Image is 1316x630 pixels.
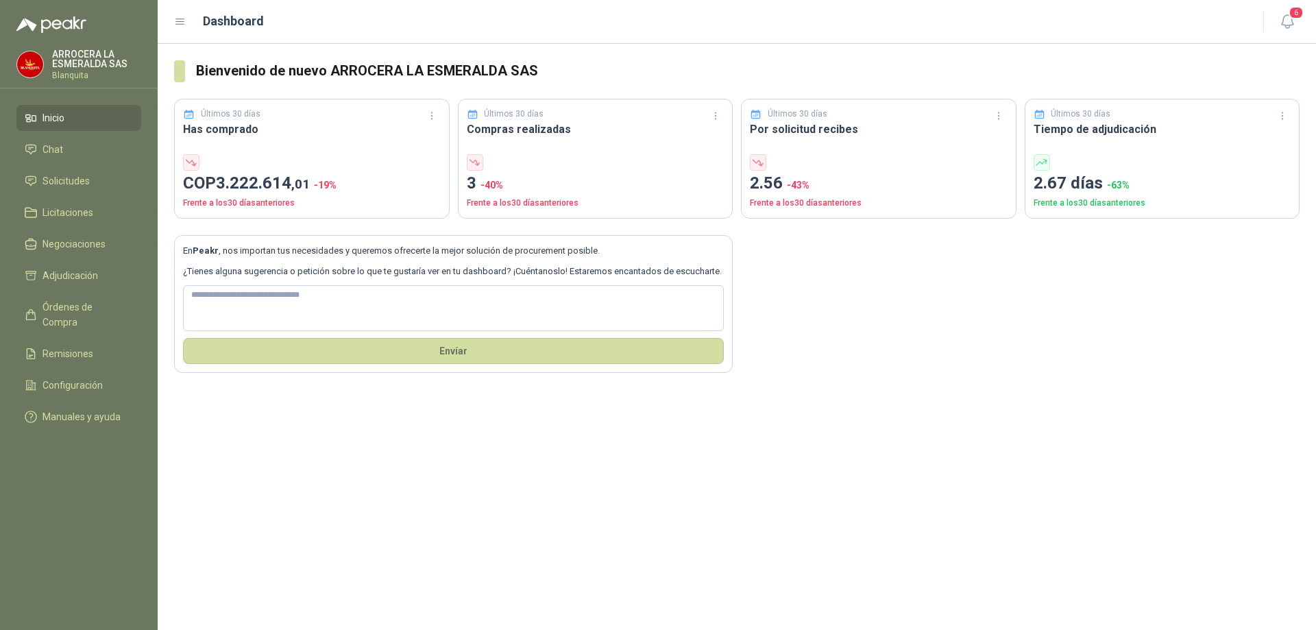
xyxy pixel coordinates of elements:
span: Negociaciones [42,237,106,252]
img: Logo peakr [16,16,86,33]
p: ¿Tienes alguna sugerencia o petición sobre lo que te gustaría ver en tu dashboard? ¡Cuéntanoslo! ... [183,265,724,278]
a: Negociaciones [16,231,141,257]
a: Licitaciones [16,199,141,226]
p: Frente a los 30 días anteriores [467,197,724,210]
span: -19 % [314,180,337,191]
a: Configuración [16,372,141,398]
span: Órdenes de Compra [42,300,128,330]
span: 3.222.614 [216,173,310,193]
span: Inicio [42,110,64,125]
p: 2.56 [750,171,1008,197]
b: Peakr [193,245,219,256]
span: Adjudicación [42,268,98,283]
a: Solicitudes [16,168,141,194]
p: Blanquita [52,71,141,80]
h3: Bienvenido de nuevo ARROCERA LA ESMERALDA SAS [196,60,1300,82]
p: En , nos importan tus necesidades y queremos ofrecerte la mejor solución de procurement posible. [183,244,724,258]
span: -63 % [1107,180,1130,191]
span: Configuración [42,378,103,393]
button: 6 [1275,10,1300,34]
p: ARROCERA LA ESMERALDA SAS [52,49,141,69]
img: Company Logo [17,51,43,77]
p: Últimos 30 días [1051,108,1110,121]
h3: Tiempo de adjudicación [1034,121,1291,138]
span: 6 [1289,6,1304,19]
a: Adjudicación [16,263,141,289]
p: COP [183,171,441,197]
span: Remisiones [42,346,93,361]
span: Chat [42,142,63,157]
p: 2.67 días [1034,171,1291,197]
p: 3 [467,171,724,197]
a: Chat [16,136,141,162]
span: Solicitudes [42,173,90,189]
a: Inicio [16,105,141,131]
h1: Dashboard [203,12,264,31]
p: Últimos 30 días [768,108,827,121]
h3: Compras realizadas [467,121,724,138]
p: Frente a los 30 días anteriores [183,197,441,210]
span: Licitaciones [42,205,93,220]
a: Remisiones [16,341,141,367]
p: Frente a los 30 días anteriores [1034,197,1291,210]
span: -43 % [787,180,809,191]
p: Frente a los 30 días anteriores [750,197,1008,210]
span: ,01 [291,176,310,192]
span: Manuales y ayuda [42,409,121,424]
h3: Has comprado [183,121,441,138]
a: Órdenes de Compra [16,294,141,335]
h3: Por solicitud recibes [750,121,1008,138]
button: Envíar [183,338,724,364]
a: Manuales y ayuda [16,404,141,430]
p: Últimos 30 días [484,108,544,121]
p: Últimos 30 días [201,108,260,121]
span: -40 % [480,180,503,191]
